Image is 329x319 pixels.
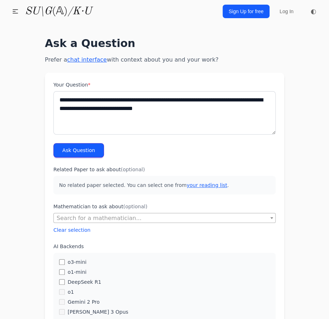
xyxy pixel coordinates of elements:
[53,243,276,250] label: AI Backends
[68,278,101,286] label: DeepSeek R1
[45,56,284,64] p: Prefer a with context about you and your work?
[67,56,106,63] a: chat interface
[121,167,145,172] span: (optional)
[53,226,90,234] button: Clear selection
[25,5,92,18] a: SU\G(𝔸)/K·U
[275,5,298,18] a: Log In
[68,288,74,296] label: o1
[53,176,276,194] p: No related paper selected. You can select one from .
[310,8,316,15] span: ◐
[53,213,276,223] span: Search for a mathematician...
[54,213,275,223] span: Search for a mathematician...
[187,182,227,188] a: your reading list
[68,258,87,266] label: o3-mini
[53,203,276,210] label: Mathematician to ask about
[68,6,92,17] i: /K·U
[53,81,276,88] label: Your Question
[57,215,141,221] span: Search for a mathematician...
[223,5,270,18] a: Sign Up for free
[123,204,147,209] span: (optional)
[25,6,52,17] i: SU\G
[68,298,100,305] label: Gemini 2 Pro
[53,143,104,157] button: Ask Question
[45,37,284,50] h1: Ask a Question
[53,166,276,173] label: Related Paper to ask about
[68,308,128,315] label: [PERSON_NAME] 3 Opus
[306,4,320,19] button: ◐
[68,268,87,276] label: o1-mini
